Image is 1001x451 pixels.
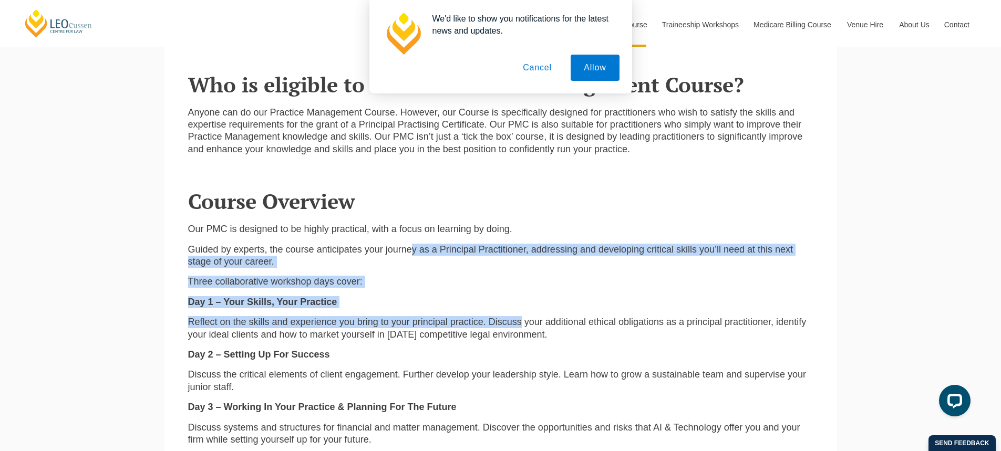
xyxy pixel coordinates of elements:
[188,422,813,446] p: Discuss systems and structures for financial and matter management. Discover the opportunities an...
[931,381,975,425] iframe: LiveChat chat widget
[188,244,813,268] p: Guided by experts, the course anticipates your journey as a Principal Practitioner, addressing an...
[571,55,619,81] button: Allow
[188,349,330,360] strong: Day 2 – Setting Up For Success
[188,276,813,288] p: Three collaborative workshop days cover:
[188,297,337,307] strong: Day 1 – Your Skills, Your Practice
[188,73,813,96] h2: Who is eligible to do our Practice Management Course?
[510,55,565,81] button: Cancel
[188,190,813,213] h2: Course Overview
[188,223,813,235] p: Our PMC is designed to be highly practical, with a focus on learning by doing.
[424,13,620,37] div: We'd like to show you notifications for the latest news and updates.
[188,402,457,412] strong: Day 3 – Working In Your Practice & Planning For The Future
[188,369,813,393] p: Discuss the critical elements of client engagement. Further develop your leadership style. Learn ...
[188,107,813,156] p: Anyone can do our Practice Management Course. However, our Course is specifically designed for pr...
[382,13,424,55] img: notification icon
[188,316,813,341] p: Reflect on the skills and experience you bring to your principal practice. Discuss your additiona...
